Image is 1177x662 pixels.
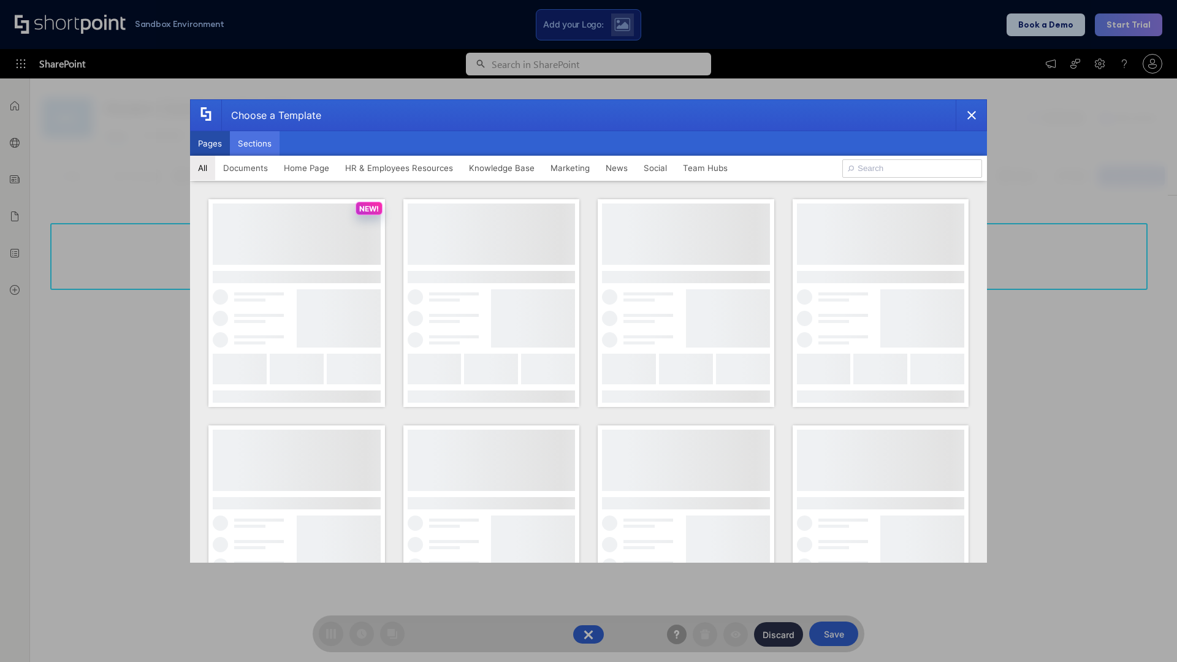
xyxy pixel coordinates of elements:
button: News [598,156,636,180]
button: Sections [230,131,280,156]
button: Social [636,156,675,180]
button: Team Hubs [675,156,736,180]
p: NEW! [359,204,379,213]
input: Search [842,159,982,178]
iframe: Chat Widget [1116,603,1177,662]
button: Pages [190,131,230,156]
button: Home Page [276,156,337,180]
button: Marketing [543,156,598,180]
div: template selector [190,99,987,563]
button: Knowledge Base [461,156,543,180]
button: HR & Employees Resources [337,156,461,180]
div: Choose a Template [221,100,321,131]
button: Documents [215,156,276,180]
button: All [190,156,215,180]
